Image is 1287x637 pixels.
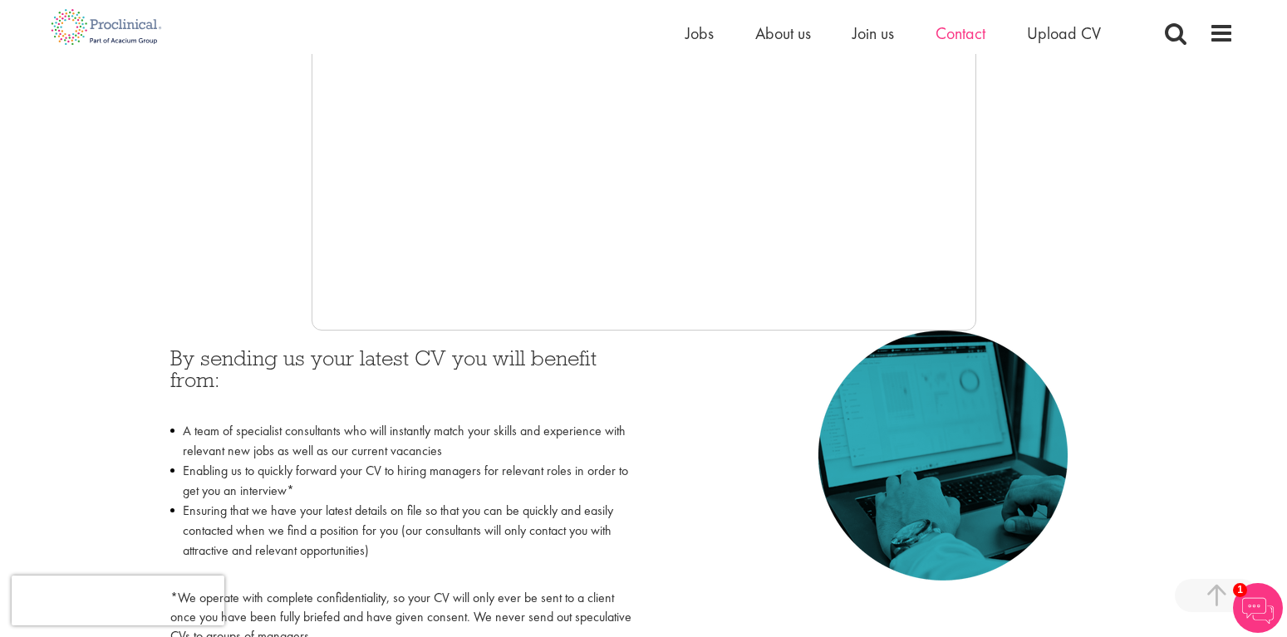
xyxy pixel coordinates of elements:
img: Chatbot [1233,583,1283,633]
iframe: reCAPTCHA [12,576,224,625]
li: Ensuring that we have your latest details on file so that you can be quickly and easily contacted... [170,501,631,581]
li: Enabling us to quickly forward your CV to hiring managers for relevant roles in order to get you ... [170,461,631,501]
h3: By sending us your latest CV you will benefit from: [170,347,631,413]
a: About us [755,22,811,44]
li: A team of specialist consultants who will instantly match your skills and experience with relevan... [170,421,631,461]
a: Jobs [685,22,714,44]
span: 1 [1233,583,1247,597]
a: Contact [936,22,985,44]
a: Upload CV [1027,22,1101,44]
a: Join us [852,22,894,44]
